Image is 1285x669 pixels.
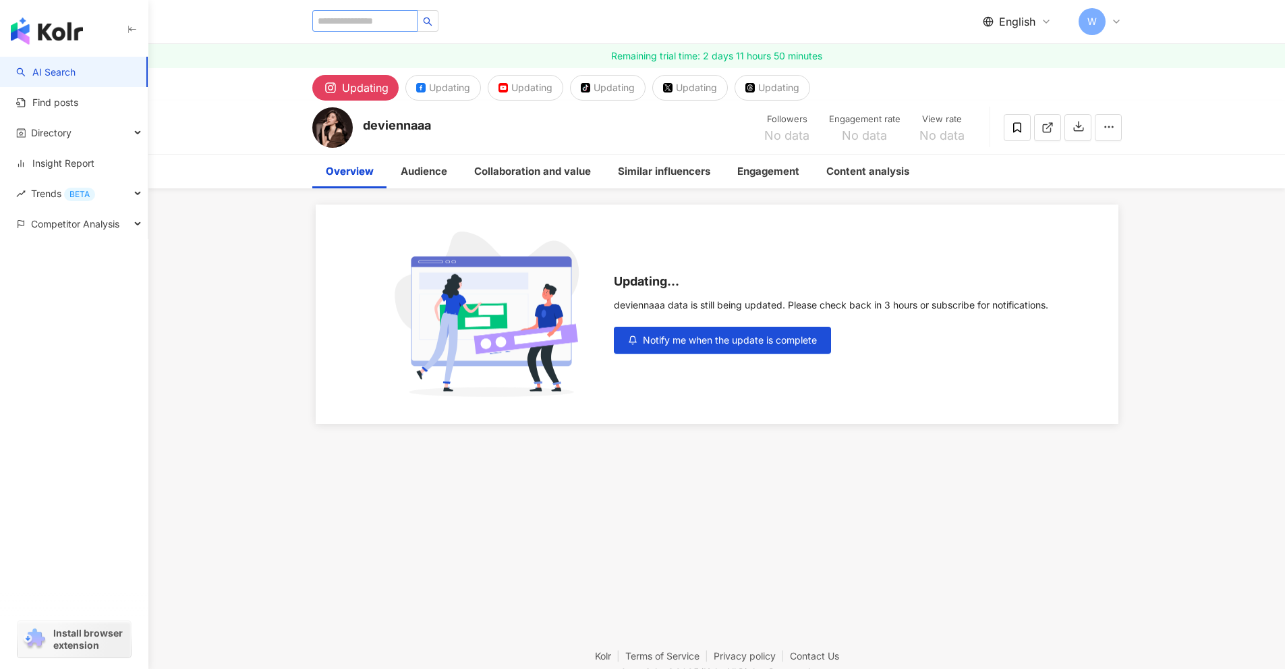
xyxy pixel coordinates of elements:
a: chrome extensionInstall browser extension [18,621,131,658]
span: Notify me when the update is complete [643,335,817,346]
a: Find posts [16,96,78,109]
div: Updating... [614,275,1048,289]
a: searchAI Search [16,65,76,79]
img: chrome extension [22,628,47,650]
span: No data [842,129,887,142]
div: Audience [401,163,447,180]
img: logo [11,18,83,45]
div: View rate [917,113,968,126]
button: Updating [735,75,810,101]
span: Competitor Analysis [31,209,119,239]
div: Collaboration and value [474,163,591,180]
div: Updating [342,78,389,97]
div: Content analysis [826,163,909,180]
div: Followers [762,113,813,126]
button: Updating [570,75,646,101]
div: Updating [594,78,635,97]
a: Privacy policy [714,650,790,662]
span: rise [16,189,26,198]
div: BETA [64,188,95,201]
div: Overview [326,163,374,180]
div: Engagement [737,163,799,180]
div: deviennaaa data is still being updated. Please check back in 3 hours or subscribe for notifications. [614,300,1048,311]
button: Updating [405,75,481,101]
span: No data [764,129,809,142]
span: Directory [31,117,72,148]
img: subscribe cta [385,232,598,397]
a: Insight Report [16,157,94,170]
span: No data [919,129,965,142]
span: Trends [31,178,95,209]
button: Notify me when the update is complete [614,327,831,354]
div: Similar influencers [618,163,710,180]
a: Remaining trial time: 2 days 11 hours 50 minutes [148,44,1285,68]
button: Updating [488,75,563,101]
span: W [1087,14,1097,29]
img: KOL Avatar [312,107,353,148]
a: Contact Us [790,650,839,662]
div: Updating [429,78,470,97]
a: Terms of Service [625,650,714,662]
button: Updating [652,75,728,101]
div: Engagement rate [829,113,901,126]
span: English [999,14,1035,29]
span: search [423,17,432,26]
div: deviennaaa [363,117,431,134]
div: Updating [676,78,717,97]
div: Updating [511,78,552,97]
a: Kolr [595,650,625,662]
div: Updating [758,78,799,97]
button: Updating [312,75,399,101]
span: Install browser extension [53,627,127,651]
